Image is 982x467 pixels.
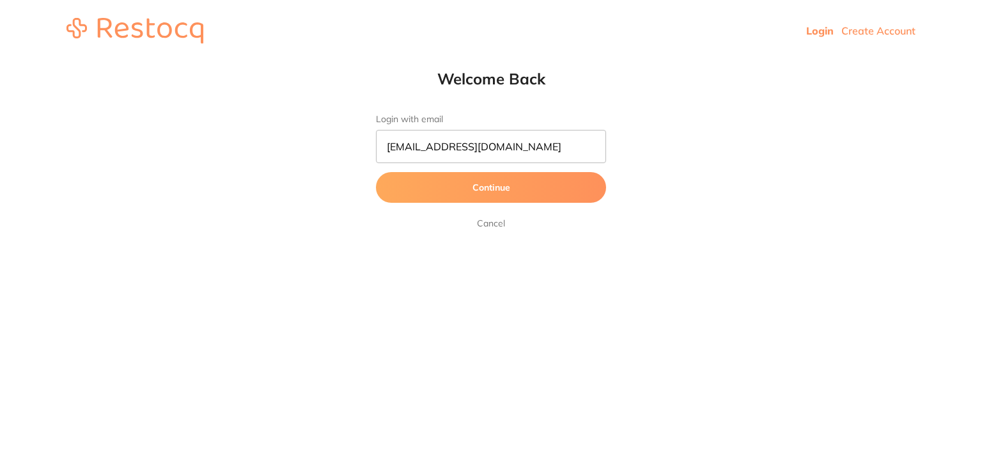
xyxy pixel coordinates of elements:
[376,172,606,203] button: Continue
[376,114,606,125] label: Login with email
[474,216,508,231] a: Cancel
[66,18,203,44] img: restocq_logo.svg
[350,69,632,88] h1: Welcome Back
[841,24,916,37] a: Create Account
[806,24,834,37] a: Login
